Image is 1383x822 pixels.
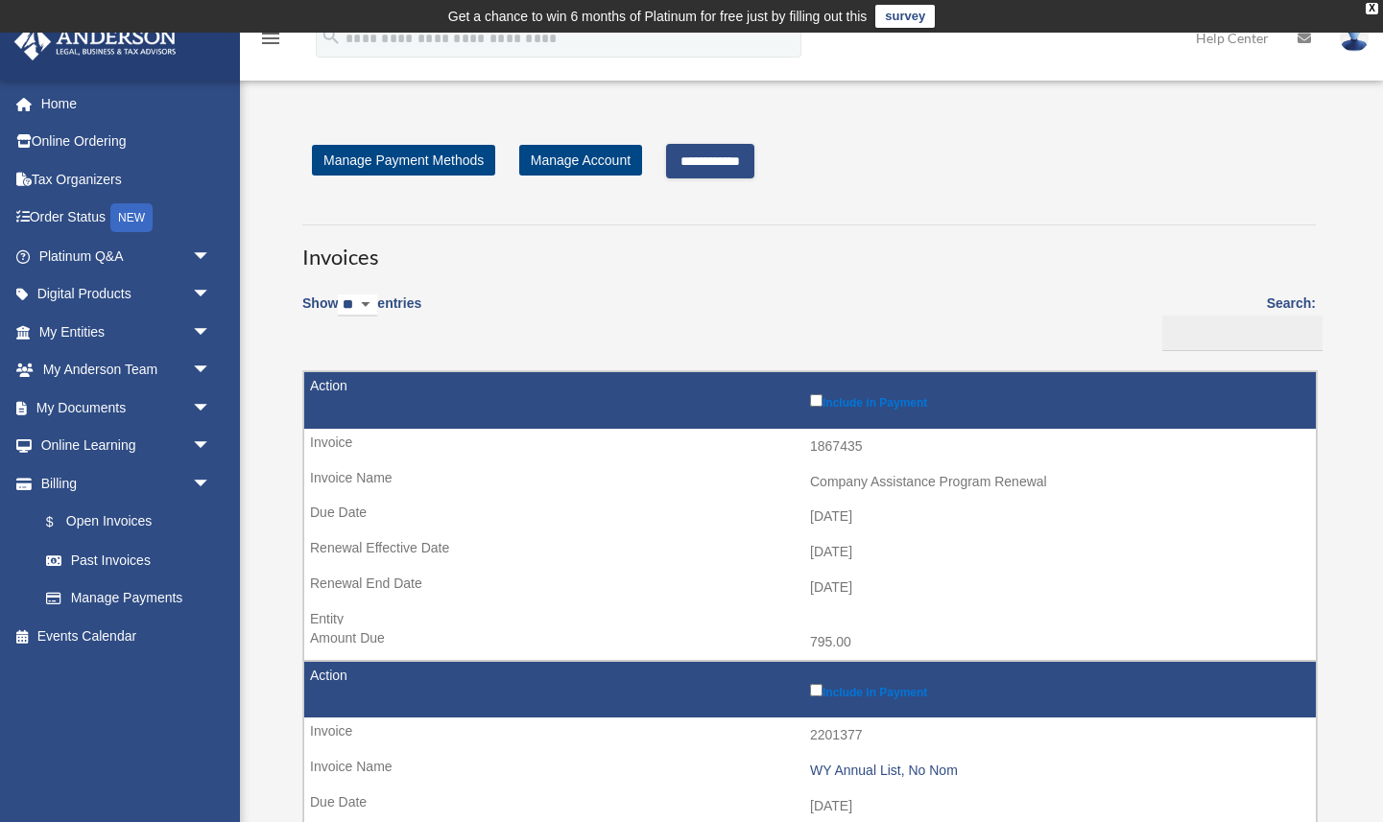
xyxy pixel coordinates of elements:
a: menu [259,34,282,50]
a: Events Calendar [13,617,240,655]
label: Include in Payment [810,680,1306,699]
td: 1867435 [304,429,1316,465]
span: arrow_drop_down [192,237,230,276]
a: $Open Invoices [27,503,221,542]
a: Manage Account [519,145,642,176]
td: [DATE] [304,534,1316,571]
a: Past Invoices [27,541,230,579]
select: Showentries [338,294,377,317]
a: Home [13,84,240,123]
a: Tax Organizers [13,160,240,199]
div: NEW [110,203,153,232]
i: menu [259,27,282,50]
a: Digital Productsarrow_drop_down [13,275,240,314]
span: arrow_drop_down [192,275,230,315]
a: My Anderson Teamarrow_drop_down [13,351,240,389]
input: Include in Payment [810,394,823,407]
div: Company Assistance Program Renewal [810,474,1306,490]
a: My Documentsarrow_drop_down [13,388,240,427]
div: WY Annual List, No Nom [810,763,1306,779]
img: Anderson Advisors Platinum Portal [9,23,182,60]
td: 2201377 [304,717,1316,754]
a: Online Learningarrow_drop_down [13,427,240,465]
input: Search: [1162,316,1323,352]
a: Platinum Q&Aarrow_drop_down [13,237,240,275]
i: search [321,26,342,47]
div: Get a chance to win 6 months of Platinum for free just by filling out this [448,5,868,28]
img: User Pic [1340,24,1369,52]
td: [DATE] [304,499,1316,535]
label: Search: [1156,292,1316,351]
h3: Invoices [302,224,1316,272]
div: close [1366,3,1378,14]
td: 795.00 [304,624,1316,661]
span: arrow_drop_down [192,427,230,466]
span: arrow_drop_down [192,351,230,390]
span: arrow_drop_down [192,313,230,352]
a: survey [875,5,935,28]
td: [DATE] [304,570,1316,606]
a: Online Ordering [13,123,240,161]
label: Include in Payment [810,390,1306,410]
a: My Entitiesarrow_drop_down [13,313,240,351]
a: Manage Payments [27,579,230,618]
a: Manage Payment Methods [312,145,495,176]
input: Include in Payment [810,684,823,696]
a: Order StatusNEW [13,199,240,238]
label: Show entries [302,292,421,336]
span: arrow_drop_down [192,464,230,504]
a: Billingarrow_drop_down [13,464,230,503]
span: arrow_drop_down [192,388,230,428]
span: $ [57,510,66,534]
